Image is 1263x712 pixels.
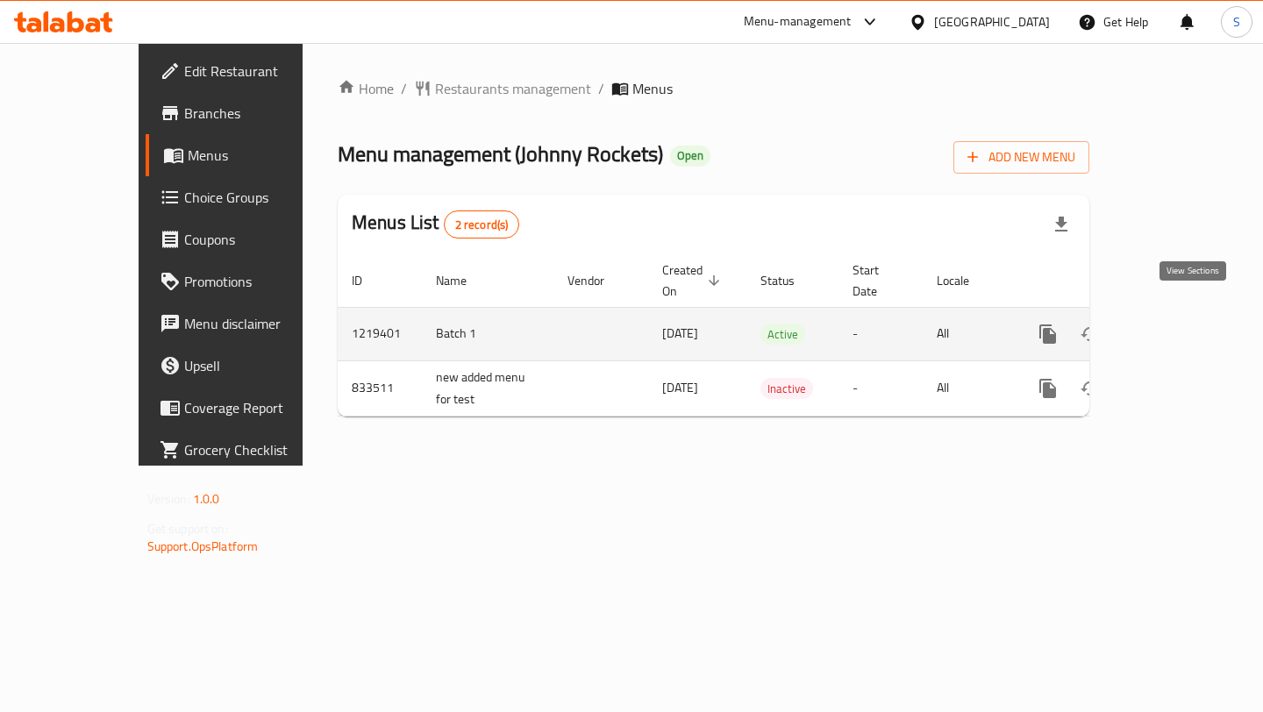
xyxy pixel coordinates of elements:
[184,355,335,376] span: Upsell
[670,146,710,167] div: Open
[760,270,817,291] span: Status
[744,11,852,32] div: Menu-management
[146,260,349,303] a: Promotions
[444,210,520,239] div: Total records count
[401,78,407,99] li: /
[338,134,663,174] span: Menu management ( Johnny Rockets )
[184,61,335,82] span: Edit Restaurant
[567,270,627,291] span: Vendor
[760,324,805,345] span: Active
[338,78,394,99] a: Home
[147,517,228,540] span: Get support on:
[760,379,813,399] span: Inactive
[435,78,591,99] span: Restaurants management
[436,270,489,291] span: Name
[598,78,604,99] li: /
[838,360,923,416] td: -
[146,303,349,345] a: Menu disclaimer
[1027,367,1069,409] button: more
[1040,203,1082,246] div: Export file
[193,488,220,510] span: 1.0.0
[338,360,422,416] td: 833511
[147,535,259,558] a: Support.OpsPlatform
[422,307,553,360] td: Batch 1
[937,270,992,291] span: Locale
[953,141,1089,174] button: Add New Menu
[338,78,1089,99] nav: breadcrumb
[352,270,385,291] span: ID
[184,439,335,460] span: Grocery Checklist
[445,217,519,233] span: 2 record(s)
[146,92,349,134] a: Branches
[1069,367,1111,409] button: Change Status
[146,134,349,176] a: Menus
[853,260,902,302] span: Start Date
[670,148,710,163] span: Open
[146,50,349,92] a: Edit Restaurant
[422,360,553,416] td: new added menu for test
[146,387,349,429] a: Coverage Report
[760,324,805,345] div: Active
[184,397,335,418] span: Coverage Report
[146,345,349,387] a: Upsell
[146,218,349,260] a: Coupons
[146,176,349,218] a: Choice Groups
[662,376,698,399] span: [DATE]
[352,210,519,239] h2: Menus List
[338,307,422,360] td: 1219401
[662,322,698,345] span: [DATE]
[967,146,1075,168] span: Add New Menu
[414,78,591,99] a: Restaurants management
[923,307,1013,360] td: All
[662,260,725,302] span: Created On
[923,360,1013,416] td: All
[1069,313,1111,355] button: Change Status
[184,187,335,208] span: Choice Groups
[146,429,349,471] a: Grocery Checklist
[184,229,335,250] span: Coupons
[760,378,813,399] div: Inactive
[184,271,335,292] span: Promotions
[1013,254,1209,308] th: Actions
[338,254,1209,417] table: enhanced table
[188,145,335,166] span: Menus
[1233,12,1240,32] span: S
[838,307,923,360] td: -
[184,313,335,334] span: Menu disclaimer
[934,12,1050,32] div: [GEOGRAPHIC_DATA]
[147,488,190,510] span: Version:
[1027,313,1069,355] button: more
[184,103,335,124] span: Branches
[632,78,673,99] span: Menus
